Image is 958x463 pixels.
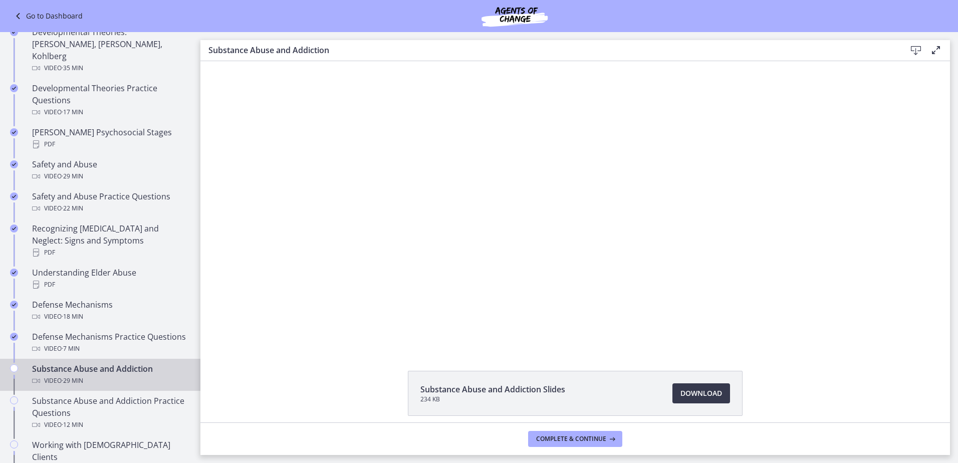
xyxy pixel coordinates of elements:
[62,419,83,431] span: · 12 min
[420,383,565,395] span: Substance Abuse and Addiction Slides
[32,138,188,150] div: PDF
[420,395,565,403] span: 234 KB
[10,128,18,136] i: Completed
[680,387,722,399] span: Download
[32,395,188,431] div: Substance Abuse and Addiction Practice Questions
[32,363,188,387] div: Substance Abuse and Addiction
[62,375,83,387] span: · 29 min
[528,431,622,447] button: Complete & continue
[32,126,188,150] div: [PERSON_NAME] Psychosocial Stages
[10,160,18,168] i: Completed
[32,375,188,387] div: Video
[32,170,188,182] div: Video
[32,26,188,74] div: Developmental Theories: [PERSON_NAME], [PERSON_NAME], Kohlberg
[32,222,188,259] div: Recognizing [MEDICAL_DATA] and Neglect: Signs and Symptoms
[62,62,83,74] span: · 35 min
[32,62,188,74] div: Video
[32,106,188,118] div: Video
[12,10,83,22] a: Go to Dashboard
[10,333,18,341] i: Completed
[62,343,80,355] span: · 7 min
[208,44,890,56] h3: Substance Abuse and Addiction
[32,267,188,291] div: Understanding Elder Abuse
[32,419,188,431] div: Video
[62,202,83,214] span: · 22 min
[32,82,188,118] div: Developmental Theories Practice Questions
[32,299,188,323] div: Defense Mechanisms
[32,247,188,259] div: PDF
[32,279,188,291] div: PDF
[10,301,18,309] i: Completed
[672,383,730,403] a: Download
[62,106,83,118] span: · 17 min
[32,311,188,323] div: Video
[32,343,188,355] div: Video
[200,61,950,348] iframe: Video Lesson
[62,311,83,323] span: · 18 min
[32,158,188,182] div: Safety and Abuse
[536,435,606,443] span: Complete & continue
[32,331,188,355] div: Defense Mechanisms Practice Questions
[10,269,18,277] i: Completed
[62,170,83,182] span: · 29 min
[32,190,188,214] div: Safety and Abuse Practice Questions
[10,224,18,233] i: Completed
[32,202,188,214] div: Video
[10,192,18,200] i: Completed
[10,84,18,92] i: Completed
[454,4,575,28] img: Agents of Change Social Work Test Prep
[10,28,18,36] i: Completed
